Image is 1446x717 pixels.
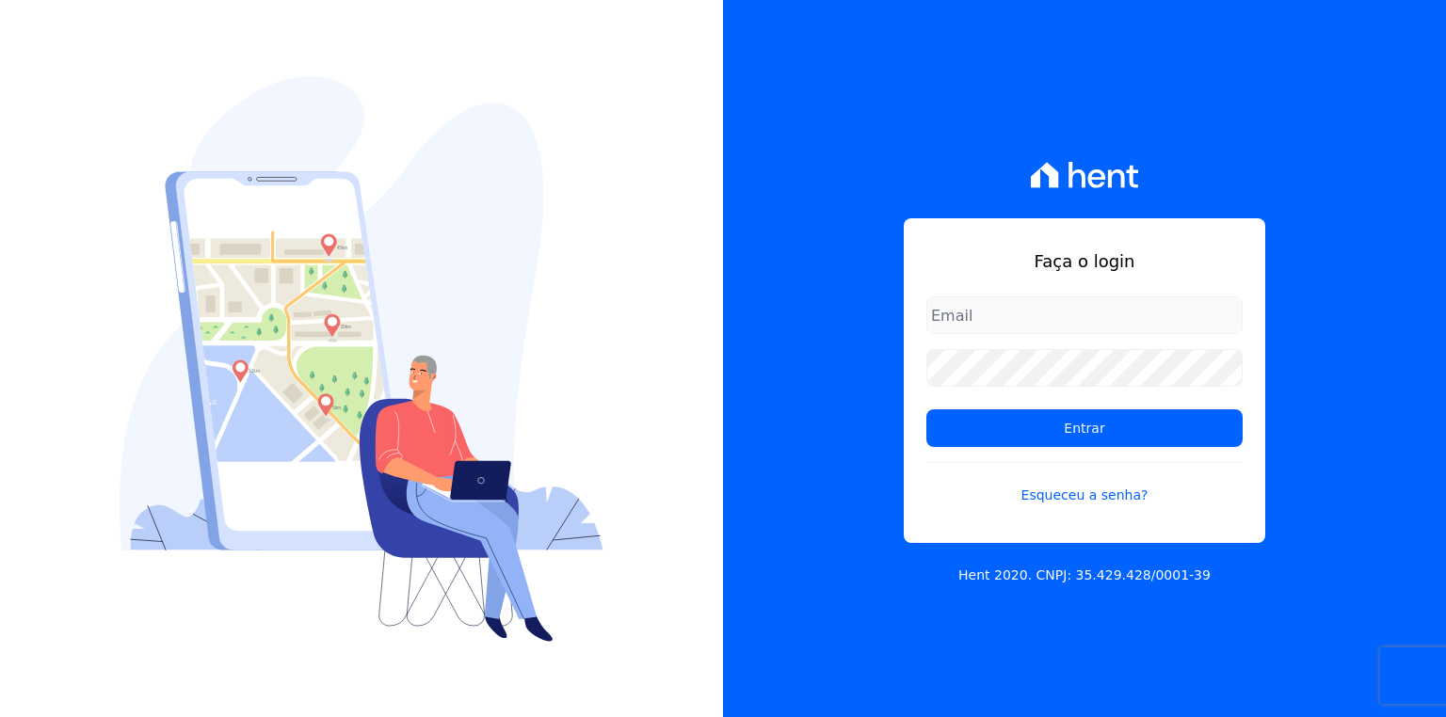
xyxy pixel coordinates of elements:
[926,462,1243,505] a: Esqueceu a senha?
[926,248,1243,274] h1: Faça o login
[958,566,1211,585] p: Hent 2020. CNPJ: 35.429.428/0001-39
[926,296,1243,334] input: Email
[120,76,603,642] img: Login
[926,409,1243,447] input: Entrar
